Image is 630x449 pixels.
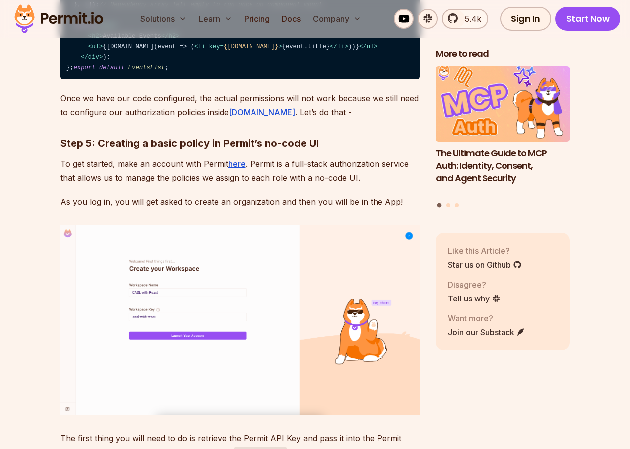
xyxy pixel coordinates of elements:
div: Posts [436,66,570,209]
a: here [228,159,246,169]
span: default [99,64,125,71]
span: ul [367,43,374,50]
span: </ > [81,54,103,61]
span: key [209,43,220,50]
span: h2 [92,33,99,40]
span: {[DOMAIN_NAME]} [224,43,278,50]
a: 5.4k [442,9,488,29]
button: Solutions [136,9,191,29]
p: Like this Article? [448,245,522,257]
span: </ > [161,33,180,40]
p: As you log in, you will get asked to create an organization and then you will be in the App! [60,195,420,209]
a: Pricing [240,9,274,29]
span: Available Events {[DOMAIN_NAME](event => ( {event.title} ))} [66,22,378,61]
a: Join our Substack [448,326,525,338]
span: li [337,43,345,50]
span: EventsList [128,64,165,71]
a: Start Now [555,7,621,31]
img: Permit logo [10,2,108,36]
button: Learn [195,9,236,29]
a: Docs [278,9,305,29]
img: The Ultimate Guide to MCP Auth: Identity, Consent, and Agent Security [436,66,570,142]
span: < = > [194,43,282,50]
span: < > [88,33,103,40]
span: 5.4k [459,13,481,25]
li: 1 of 3 [436,66,570,197]
button: Go to slide 1 [437,203,442,208]
h3: The Ultimate Guide to MCP Auth: Identity, Consent, and Agent Security [436,148,570,184]
a: Star us on Github [448,259,522,271]
button: Company [309,9,365,29]
p: Disagree? [448,279,501,291]
strong: Step 5: Creating a basic policy in Permit’s no-code UI [60,137,319,149]
span: < > [88,43,103,50]
p: Want more? [448,312,525,324]
a: [DOMAIN_NAME] [229,107,295,117]
button: Go to slide 2 [446,203,450,207]
a: Sign In [500,7,551,31]
img: Untitled (30).png [60,225,420,415]
p: To get started, make an account with Permit . Permit is a full-stack authorization service that a... [60,157,420,185]
span: h2 [169,33,176,40]
a: Tell us why [448,293,501,304]
span: </ > [359,43,378,50]
button: Go to slide 3 [455,203,459,207]
span: export [73,64,95,71]
span: ul [92,43,99,50]
span: li [198,43,205,50]
h2: More to read [436,48,570,60]
span: </ > [330,43,348,50]
span: div [88,54,99,61]
a: The Ultimate Guide to MCP Auth: Identity, Consent, and Agent SecurityThe Ultimate Guide to MCP Au... [436,66,570,197]
p: Once we have our code configured, the actual permissions will not work because we still need to c... [60,91,420,119]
